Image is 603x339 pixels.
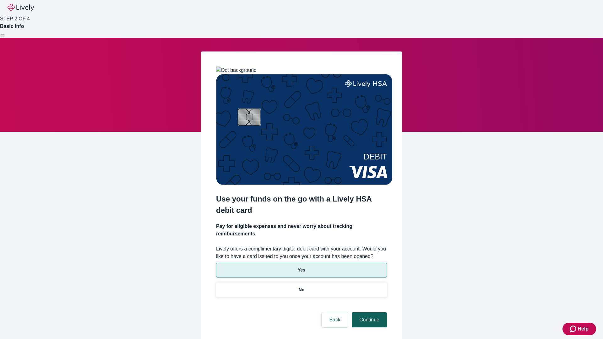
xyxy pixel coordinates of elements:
[562,323,596,335] button: Zendesk support iconHelp
[352,312,387,327] button: Continue
[216,193,387,216] h2: Use your funds on the go with a Lively HSA debit card
[299,287,305,293] p: No
[578,325,589,333] span: Help
[298,267,305,273] p: Yes
[216,67,257,74] img: Dot background
[216,263,387,277] button: Yes
[216,74,392,185] img: Debit card
[216,282,387,297] button: No
[570,325,578,333] svg: Zendesk support icon
[8,4,34,11] img: Lively
[216,223,387,238] h4: Pay for eligible expenses and never worry about tracking reimbursements.
[216,245,387,260] label: Lively offers a complimentary digital debit card with your account. Would you like to have a card...
[322,312,348,327] button: Back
